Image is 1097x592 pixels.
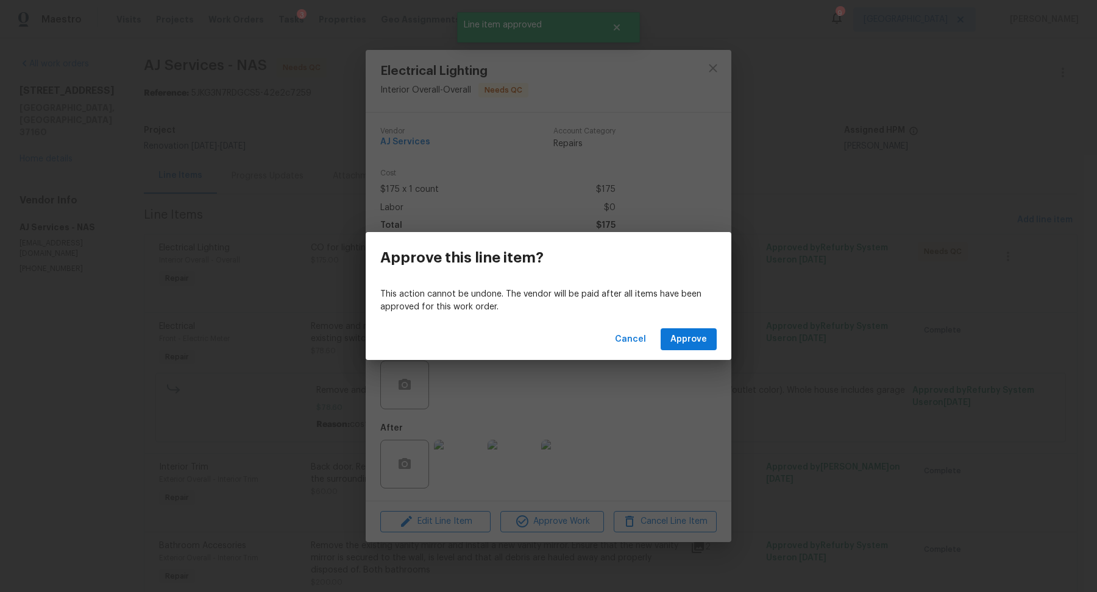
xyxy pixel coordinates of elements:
button: Approve [661,328,717,351]
button: Cancel [610,328,651,351]
span: Approve [670,332,707,347]
h3: Approve this line item? [380,249,544,266]
p: This action cannot be undone. The vendor will be paid after all items have been approved for this... [380,288,717,314]
span: Cancel [615,332,646,347]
